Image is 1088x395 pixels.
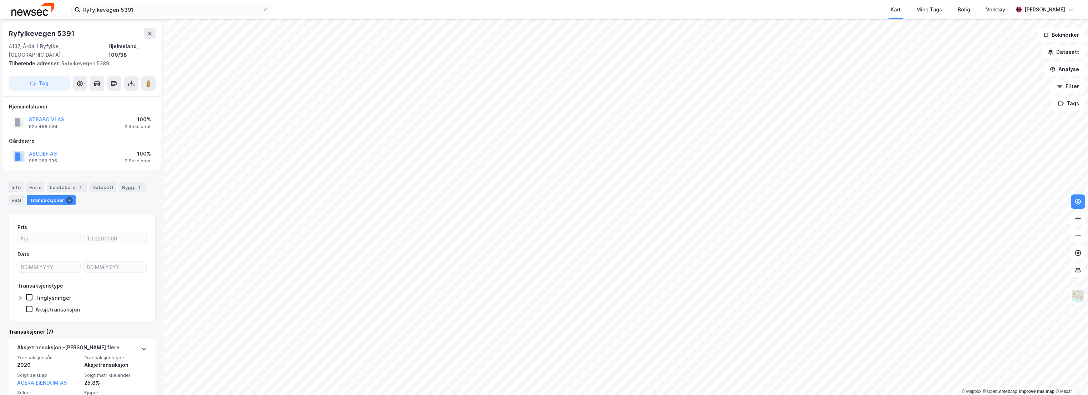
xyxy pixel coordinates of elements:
[80,4,262,15] input: Søk på adresse, matrikkel, gårdeiere, leietakere eller personer
[18,233,80,244] input: Fra
[119,182,146,192] div: Bygg
[90,182,116,192] div: Datasett
[9,76,70,91] button: Tag
[1044,62,1085,76] button: Analyse
[17,361,80,369] div: 2020
[9,328,156,336] div: Transaksjoner (7)
[84,355,147,361] span: Transaksjonstype
[986,5,1005,14] div: Verktøy
[84,361,147,369] div: Aksjetransaksjon
[17,372,80,378] span: Solgt selskap
[84,262,146,272] input: DD.MM.YYYY
[1052,361,1088,395] iframe: Chat Widget
[26,182,44,192] div: Eiere
[35,306,80,313] div: Aksjetransaksjon
[11,3,54,16] img: newsec-logo.f6e21ccffca1b3a03d2d.png
[84,379,147,387] div: 25.8%
[1052,96,1085,111] button: Tags
[47,182,87,192] div: Leietakere
[108,42,156,59] div: Hjelmeland, 100/38
[17,282,63,290] div: Transaksjonstype
[9,28,76,39] div: Ryfylkevegen 5391
[1052,361,1088,395] div: Kontrollprogram for chat
[125,115,151,124] div: 100%
[17,343,120,355] div: Aksjetransaksjon - [PERSON_NAME] flere
[9,42,108,59] div: 4137, Årdal I Ryfylke, [GEOGRAPHIC_DATA]
[1051,79,1085,93] button: Filter
[916,5,942,14] div: Mine Tags
[1037,28,1085,42] button: Bokmerker
[66,197,73,204] div: 7
[17,250,30,259] div: Dato
[84,372,147,378] span: Solgt matrikkelandel
[125,150,151,158] div: 100%
[891,5,901,14] div: Kart
[9,182,24,192] div: Info
[1042,45,1085,59] button: Datasett
[9,137,155,145] div: Gårdeiere
[125,158,151,164] div: 2 Seksjoner
[9,195,24,205] div: ESG
[17,380,67,386] a: AGERA EIENDOM AS
[9,102,155,111] div: Hjemmelshaver
[983,389,1017,394] a: OpenStreetMap
[17,223,27,232] div: Pris
[9,60,61,66] span: Tilhørende adresser:
[27,195,76,205] div: Transaksjoner
[77,184,84,191] div: 1
[35,294,71,301] div: Tinglysninger
[18,262,80,272] input: DD.MM.YYYY
[125,124,151,130] div: 2 Seksjoner
[84,233,146,244] input: Til 3200000
[1019,389,1054,394] a: Improve this map
[29,124,58,130] div: 925 488 534
[136,184,143,191] div: 1
[962,389,981,394] a: Mapbox
[17,355,80,361] span: Transaksjonsår
[1024,5,1065,14] div: [PERSON_NAME]
[1071,289,1085,303] img: Z
[29,158,57,164] div: 988 382 906
[958,5,970,14] div: Bolig
[9,59,150,68] div: Ryfylkevegen 5389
